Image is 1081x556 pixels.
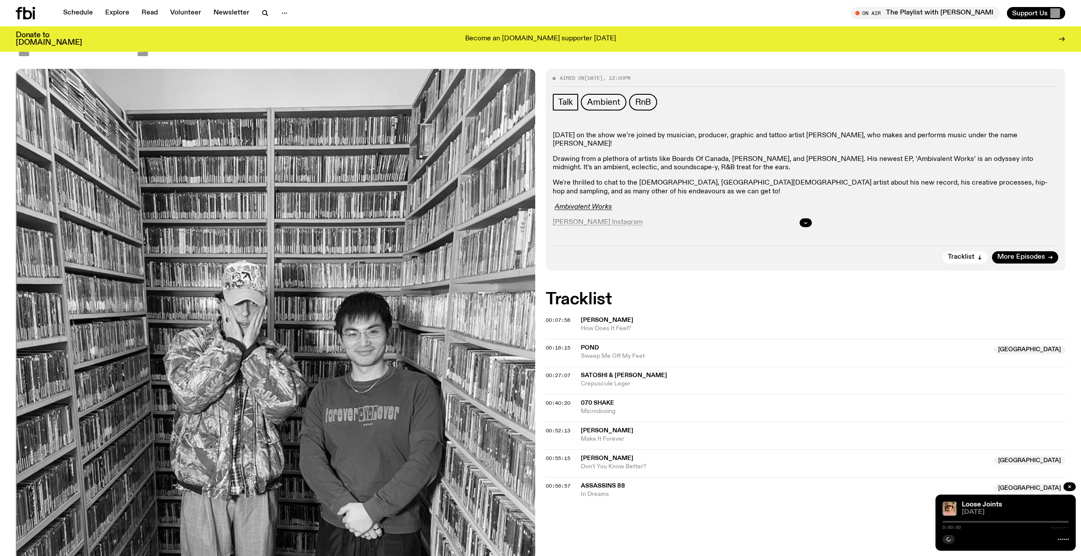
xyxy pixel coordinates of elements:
span: Assassins 88 [581,483,625,489]
span: 00:55:15 [546,455,570,462]
a: RnB [629,94,657,110]
button: On AirThe Playlist with [PERSON_NAME] [851,7,1000,19]
span: More Episodes [997,254,1045,260]
span: 00:07:58 [546,317,570,324]
span: Crepuscule Leger [581,380,1065,388]
span: [GEOGRAPHIC_DATA] [994,484,1065,492]
button: Tracklist [942,251,988,264]
a: Schedule [58,7,98,19]
button: 00:52:13 [546,428,570,433]
a: Talk [553,94,578,110]
span: Pond [581,345,599,351]
span: Microdosing [581,407,1065,416]
button: Support Us [1007,7,1065,19]
a: Explore [100,7,135,19]
button: 00:56:57 [546,484,570,488]
h2: Tracklist [546,292,1065,307]
span: [DATE] [16,19,150,58]
span: 00:52:13 [546,427,570,434]
span: Satoshi & [PERSON_NAME] [581,372,667,378]
span: , 12:00pm [603,75,630,82]
span: [GEOGRAPHIC_DATA] [994,346,1065,354]
a: Ambivalent Works [555,203,612,210]
span: [PERSON_NAME] [581,455,633,461]
button: 00:27:07 [546,373,570,378]
span: Ambient [587,97,620,107]
span: Make It Forever [581,435,1065,443]
span: Tracklist [948,254,974,260]
p: We're thrilled to chat to the [DEMOGRAPHIC_DATA], [GEOGRAPHIC_DATA][DEMOGRAPHIC_DATA] artist abou... [553,179,1058,196]
a: More Episodes [992,251,1058,264]
span: 00:40:20 [546,399,570,406]
span: [DATE] [962,509,1069,516]
span: [PERSON_NAME] [581,317,633,323]
span: [DATE] [584,75,603,82]
a: Ambient [581,94,626,110]
span: How Does It Feel? [581,324,1065,333]
span: Support Us [1012,9,1048,17]
span: 070 Shake [581,400,614,406]
span: 00:27:07 [546,372,570,379]
img: Tyson stands in front of a paperbark tree wearing orange sunglasses, a suede bucket hat and a pin... [942,502,957,516]
span: Don't You Know Better? [581,463,989,471]
a: Read [136,7,163,19]
a: Volunteer [165,7,206,19]
button: 00:40:20 [546,401,570,406]
a: Loose Joints [962,501,1002,508]
h3: Donate to [DOMAIN_NAME] [16,32,82,46]
button: 00:07:58 [546,318,570,323]
p: Become an [DOMAIN_NAME] supporter [DATE] [465,35,616,43]
span: 0:00:00 [942,525,961,530]
button: 00:16:15 [546,346,570,350]
span: -:--:-- [1050,525,1069,530]
span: [GEOGRAPHIC_DATA] [994,456,1065,465]
span: Aired on [560,75,584,82]
span: In Dreams [581,490,989,499]
span: Talk [558,97,573,107]
span: 00:56:57 [546,482,570,489]
span: 00:16:15 [546,344,570,351]
span: RnB [635,97,651,107]
p: Drawing from a plethora of artists like Boards Of Canada, [PERSON_NAME], and [PERSON_NAME]. His n... [553,155,1058,172]
span: [PERSON_NAME] [581,428,633,434]
span: Sweep Me Off My Feet [581,352,989,360]
p: [DATE] on the show we’re joined by musician, producer, graphic and tattoo artist [PERSON_NAME], w... [553,132,1058,148]
a: Newsletter [208,7,255,19]
button: 00:55:15 [546,456,570,461]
